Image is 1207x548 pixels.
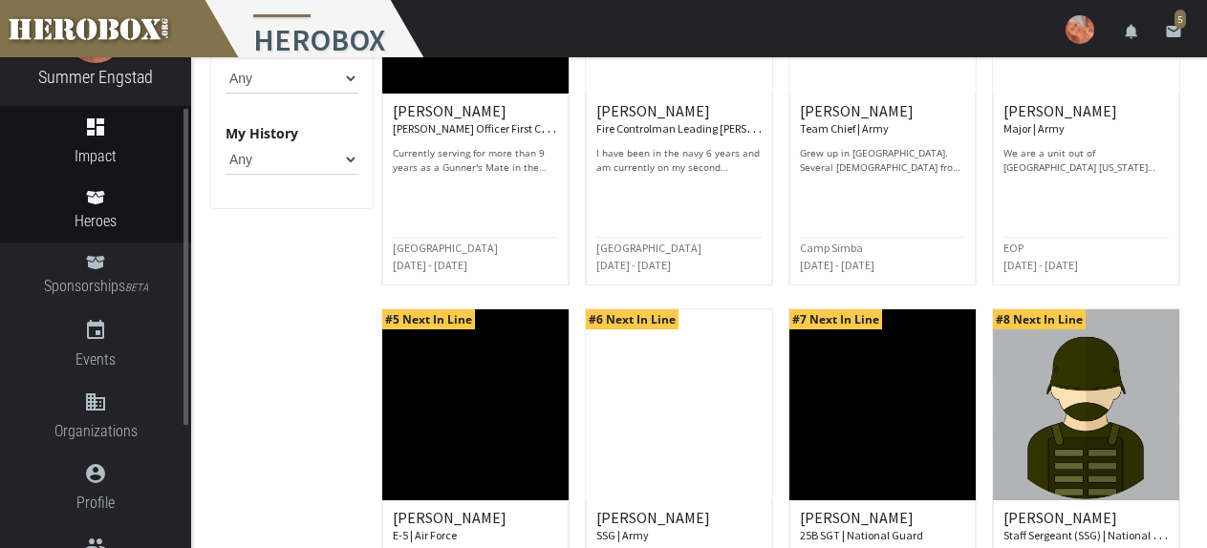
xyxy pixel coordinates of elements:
small: [PERSON_NAME] Officer First Class | Navy [393,117,593,137]
small: 25B SGT | National Guard [800,528,923,542]
h6: [PERSON_NAME] [596,510,762,543]
small: [DATE] - [DATE] [393,258,467,272]
h6: [PERSON_NAME] [596,103,762,137]
small: [GEOGRAPHIC_DATA] [596,241,701,255]
small: Fire Controlman Leading [PERSON_NAME] Officer | Navy [596,117,869,137]
p: I have been in the navy 6 years and am currently on my second deployment. [596,146,762,175]
p: We are a unit out of [GEOGRAPHIC_DATA] [US_STATE] deployed across CENTCOM. Thank you for your don... [1003,146,1169,175]
small: EOP [1003,241,1024,255]
span: #6 Next In Line [586,309,679,329]
h6: [PERSON_NAME] [393,510,558,543]
h6: [PERSON_NAME] [800,103,965,137]
label: My History [226,122,298,144]
a: Summer Engstad [38,67,153,87]
h6: [PERSON_NAME] [800,510,965,543]
img: user-image [1066,15,1094,44]
h6: [PERSON_NAME] [1003,103,1169,137]
h6: [PERSON_NAME] [1003,510,1169,543]
small: [DATE] - [DATE] [800,258,874,272]
small: [GEOGRAPHIC_DATA] [393,241,498,255]
span: #5 Next In Line [382,309,475,329]
small: BETA [125,282,148,294]
i: notifications [1123,23,1140,40]
small: [DATE] - [DATE] [596,258,671,272]
small: Team Chief | Army [800,121,889,136]
p: Currently serving for more than 9 years as a Gunner's Mate in the [DEMOGRAPHIC_DATA] Navy and on ... [393,146,558,175]
small: SSG | Army [596,528,649,542]
small: Staff Sergeant (SSG) | National Guard [1003,524,1184,543]
i: email [1165,23,1182,40]
span: #8 Next In Line [993,309,1086,329]
small: [DATE] - [DATE] [1003,258,1078,272]
small: Major | Army [1003,121,1065,136]
p: Grew up in [GEOGRAPHIC_DATA]. Several [DEMOGRAPHIC_DATA] from my father’s side were in the Army w... [800,146,965,175]
small: Camp Simba [800,241,863,255]
span: 5 [1175,10,1186,29]
h6: [PERSON_NAME] [393,103,558,137]
span: #7 Next In Line [789,309,882,329]
small: E-5 | Air Force [393,528,457,542]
